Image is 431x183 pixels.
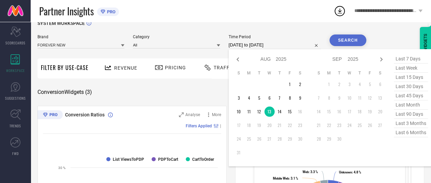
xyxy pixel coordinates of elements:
[394,110,428,119] span: last 90 days
[37,34,124,39] span: Brand
[41,64,89,72] span: Filter By Use-Case
[275,120,285,130] td: Thu Aug 21 2025
[264,70,275,76] th: Wednesday
[377,55,385,64] div: Next month
[234,134,244,144] td: Sun Aug 24 2025
[275,93,285,103] td: Thu Aug 07 2025
[344,120,355,130] td: Wed Sep 24 2025
[186,124,212,128] span: Filters Applied
[355,79,365,89] td: Thu Sep 04 2025
[234,93,244,103] td: Sun Aug 03 2025
[37,20,85,26] span: SYSTEM WORKSPACE
[365,79,375,89] td: Fri Sep 05 2025
[355,107,365,117] td: Thu Sep 18 2025
[12,151,19,156] span: FWD
[285,120,295,130] td: Fri Aug 22 2025
[394,91,428,100] span: last 45 days
[214,65,235,70] span: Traffic
[185,112,200,117] span: Analyse
[179,112,184,117] svg: Zoom
[264,120,275,130] td: Wed Aug 20 2025
[339,170,352,174] tspan: Unknown
[285,93,295,103] td: Fri Aug 08 2025
[334,5,346,17] div: Open download list
[365,70,375,76] th: Friday
[275,107,285,117] td: Thu Aug 14 2025
[244,70,254,76] th: Monday
[275,70,285,76] th: Thursday
[285,70,295,76] th: Friday
[273,177,298,180] text: : 3.1 %
[365,120,375,130] td: Fri Sep 26 2025
[158,157,178,162] text: PDPToCart
[375,120,385,130] td: Sat Sep 27 2025
[133,34,220,39] span: Category
[314,93,324,103] td: Sun Sep 07 2025
[212,112,221,117] span: More
[375,93,385,103] td: Sat Sep 13 2025
[334,79,344,89] td: Tue Sep 02 2025
[394,82,428,91] span: last 30 days
[220,124,221,128] span: |
[37,110,63,121] div: Premium
[334,107,344,117] td: Tue Sep 16 2025
[295,120,305,130] td: Sat Aug 23 2025
[37,89,92,96] span: Conversion Widgets ( 3 )
[285,107,295,117] td: Fri Aug 15 2025
[365,107,375,117] td: Fri Sep 19 2025
[394,128,428,137] span: last 6 months
[229,41,321,49] input: Select time period
[254,134,264,144] td: Tue Aug 26 2025
[244,120,254,130] td: Mon Aug 18 2025
[229,34,321,39] span: Time Period
[105,9,116,14] span: PRO
[324,79,334,89] td: Mon Sep 01 2025
[334,93,344,103] td: Tue Sep 09 2025
[234,120,244,130] td: Sun Aug 17 2025
[165,65,186,70] span: Pricing
[295,93,305,103] td: Sat Aug 09 2025
[334,120,344,130] td: Tue Sep 23 2025
[5,96,26,101] span: SUGGESTIONS
[394,100,428,110] span: last month
[344,93,355,103] td: Wed Sep 10 2025
[324,107,334,117] td: Mon Sep 15 2025
[314,120,324,130] td: Sun Sep 21 2025
[275,134,285,144] td: Thu Aug 28 2025
[192,157,214,162] text: CartToOrder
[254,70,264,76] th: Tuesday
[295,134,305,144] td: Sat Aug 30 2025
[334,134,344,144] td: Tue Sep 30 2025
[114,65,137,71] span: Revenue
[344,107,355,117] td: Wed Sep 17 2025
[234,107,244,117] td: Sun Aug 10 2025
[394,64,428,73] span: last week
[355,93,365,103] td: Thu Sep 11 2025
[39,4,94,18] span: Partner Insights
[339,170,361,174] text: : 4.8 %
[375,79,385,89] td: Sat Sep 06 2025
[113,157,144,162] text: List ViewsToPDP
[324,93,334,103] td: Mon Sep 08 2025
[394,73,428,82] span: last 15 days
[264,93,275,103] td: Wed Aug 06 2025
[314,107,324,117] td: Sun Sep 14 2025
[254,107,264,117] td: Tue Aug 12 2025
[394,54,428,64] span: last 7 days
[234,70,244,76] th: Sunday
[344,70,355,76] th: Wednesday
[285,79,295,89] td: Fri Aug 01 2025
[324,134,334,144] td: Mon Sep 29 2025
[314,70,324,76] th: Sunday
[234,55,242,64] div: Previous month
[6,68,25,73] span: WORKSPACE
[355,70,365,76] th: Thursday
[375,107,385,117] td: Sat Sep 20 2025
[375,70,385,76] th: Saturday
[324,120,334,130] td: Mon Sep 22 2025
[58,166,65,170] text: 30 %
[5,40,26,45] span: SCORECARDS
[254,93,264,103] td: Tue Aug 05 2025
[329,34,366,46] button: Search
[285,134,295,144] td: Fri Aug 29 2025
